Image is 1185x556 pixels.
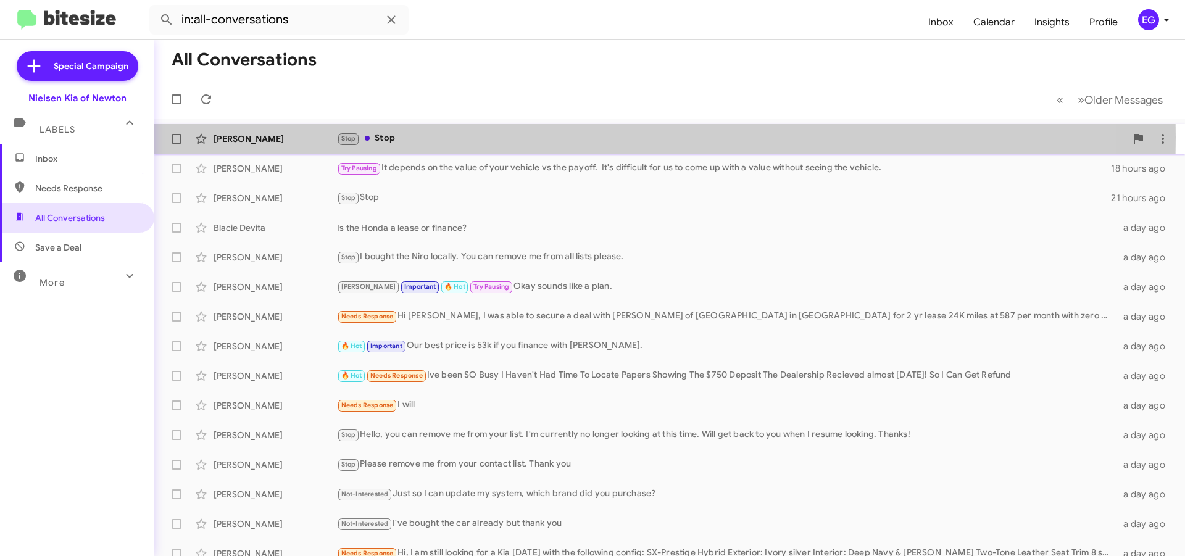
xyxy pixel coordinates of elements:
span: Special Campaign [54,60,128,72]
div: [PERSON_NAME] [214,133,337,145]
span: More [39,277,65,288]
div: Hello, you can remove me from your list. I'm currently no longer looking at this time. Will get b... [337,428,1116,442]
div: a day ago [1116,310,1175,323]
span: » [1078,92,1084,107]
span: « [1057,92,1063,107]
span: Not-Interested [341,490,389,498]
span: Try Pausing [473,283,509,291]
div: I bought the Niro locally. You can remove me from all lists please. [337,250,1116,264]
div: [PERSON_NAME] [214,399,337,412]
span: [PERSON_NAME] [341,283,396,291]
span: Inbox [35,152,140,165]
span: Try Pausing [341,164,377,172]
span: Stop [341,460,356,468]
span: Stop [341,253,356,261]
a: Inbox [918,4,963,40]
span: Labels [39,124,75,135]
div: EG [1138,9,1159,30]
div: [PERSON_NAME] [214,488,337,500]
div: a day ago [1116,251,1175,263]
div: a day ago [1116,399,1175,412]
span: Stop [341,194,356,202]
button: Previous [1049,87,1071,112]
div: Stop [337,131,1126,146]
div: Stop [337,191,1111,205]
div: [PERSON_NAME] [214,429,337,441]
div: [PERSON_NAME] [214,162,337,175]
div: [PERSON_NAME] [214,281,337,293]
div: [PERSON_NAME] [214,192,337,204]
div: Blacie Devita [214,222,337,234]
a: Calendar [963,4,1025,40]
a: Special Campaign [17,51,138,81]
a: Insights [1025,4,1079,40]
div: a day ago [1116,370,1175,382]
span: Important [370,342,402,350]
div: Okay sounds like a plan. [337,280,1116,294]
span: Needs Response [370,371,423,380]
div: Please remove me from your contact list. Thank you [337,457,1116,471]
div: Our best price is 53k if you finance with [PERSON_NAME]. [337,339,1116,353]
div: Ive been SO Busy I Haven't Had Time To Locate Papers Showing The $750 Deposit The Dealership Reci... [337,368,1116,383]
div: I've bought the car already but thank you [337,517,1116,531]
span: Stop [341,431,356,439]
div: a day ago [1116,458,1175,471]
button: Next [1070,87,1170,112]
div: [PERSON_NAME] [214,251,337,263]
div: [PERSON_NAME] [214,310,337,323]
span: Important [404,283,436,291]
div: a day ago [1116,488,1175,500]
div: a day ago [1116,518,1175,530]
span: 🔥 Hot [341,342,362,350]
div: a day ago [1116,281,1175,293]
div: [PERSON_NAME] [214,340,337,352]
span: Stop [341,135,356,143]
div: Just so I can update my system, which brand did you purchase? [337,487,1116,501]
span: Needs Response [341,312,394,320]
span: Needs Response [35,182,140,194]
span: Save a Deal [35,241,81,254]
div: It depends on the value of your vehicle vs the payoff. It's difficult for us to come up with a va... [337,161,1111,175]
span: 🔥 Hot [341,371,362,380]
div: [PERSON_NAME] [214,518,337,530]
div: a day ago [1116,340,1175,352]
div: I will [337,398,1116,412]
div: [PERSON_NAME] [214,370,337,382]
div: Nielsen Kia of Newton [28,92,127,104]
span: All Conversations [35,212,105,224]
span: Needs Response [341,401,394,409]
span: 🔥 Hot [444,283,465,291]
div: Is the Honda a lease or finance? [337,222,1116,234]
button: EG [1128,9,1171,30]
div: Hi [PERSON_NAME], I was able to secure a deal with [PERSON_NAME] of [GEOGRAPHIC_DATA] in [GEOGRAP... [337,309,1116,323]
a: Profile [1079,4,1128,40]
span: Older Messages [1084,93,1163,107]
h1: All Conversations [172,50,317,70]
span: Not-Interested [341,520,389,528]
div: 18 hours ago [1111,162,1175,175]
div: a day ago [1116,222,1175,234]
div: 21 hours ago [1111,192,1175,204]
div: [PERSON_NAME] [214,458,337,471]
nav: Page navigation example [1050,87,1170,112]
div: a day ago [1116,429,1175,441]
input: Search [149,5,409,35]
